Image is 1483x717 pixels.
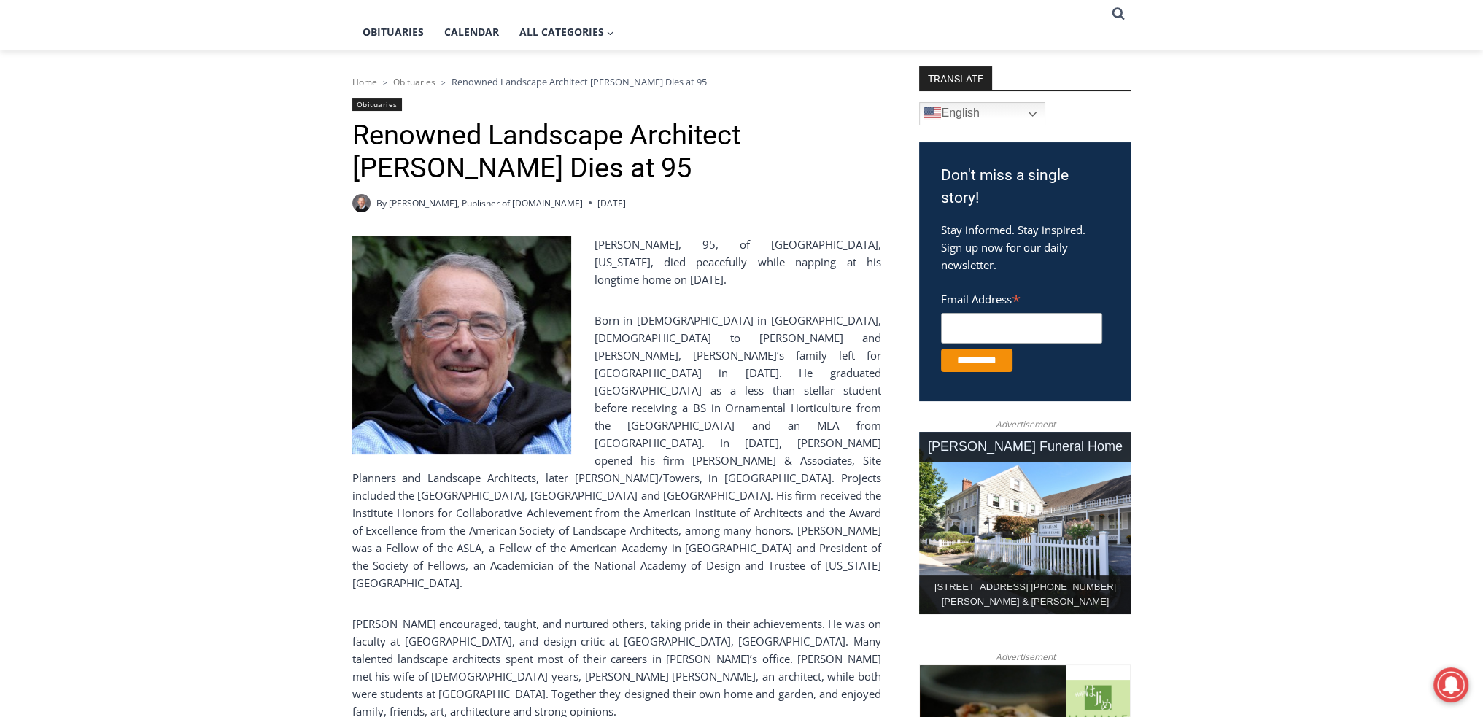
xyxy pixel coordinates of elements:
h4: Book [PERSON_NAME]'s Good Humor for Your Event [444,15,508,56]
a: [PERSON_NAME], Publisher of [DOMAIN_NAME] [389,197,583,209]
strong: TRANSLATE [919,66,992,90]
div: Serving [GEOGRAPHIC_DATA] Since [DATE] [96,26,360,40]
span: > [383,77,387,88]
div: "[PERSON_NAME]'s draw is the fine variety of pristine raw fish kept on hand" [150,91,207,174]
div: [STREET_ADDRESS] [PHONE_NUMBER] [PERSON_NAME] & [PERSON_NAME] [919,575,1131,615]
a: Author image [352,194,371,212]
p: Born in [DEMOGRAPHIC_DATA] in [GEOGRAPHIC_DATA], [DEMOGRAPHIC_DATA] to [PERSON_NAME] and [PERSON_... [352,311,881,592]
img: en [924,105,941,123]
a: Obituaries [352,98,402,111]
div: "At the 10am stand-up meeting, each intern gets a chance to take [PERSON_NAME] and the other inte... [368,1,689,142]
span: Renowned Landscape Architect [PERSON_NAME] Dies at 95 [452,75,707,88]
a: Book [PERSON_NAME]'s Good Humor for Your Event [433,4,527,66]
a: Obituaries [352,14,434,50]
div: [PERSON_NAME] Funeral Home [919,432,1131,462]
h1: Renowned Landscape Architect [PERSON_NAME] Dies at 95 [352,119,881,185]
img: s_800_809a2aa2-bb6e-4add-8b5e-749ad0704c34.jpeg [353,1,441,66]
time: [DATE] [597,196,626,210]
a: Calendar [434,14,509,50]
a: Obituaries [393,76,435,88]
span: Advertisement [980,417,1069,431]
nav: Breadcrumbs [352,74,881,89]
a: Intern @ [DOMAIN_NAME] [351,142,707,182]
span: Open Tues. - Sun. [PHONE_NUMBER] [4,150,143,206]
span: Advertisement [980,650,1069,664]
p: [PERSON_NAME], 95, of [GEOGRAPHIC_DATA], [US_STATE], died peacefully while napping at his longtim... [352,236,881,288]
label: Email Address [941,284,1102,311]
span: > [441,77,446,88]
a: Open Tues. - Sun. [PHONE_NUMBER] [1,147,147,182]
p: Stay informed. Stay inspired. Sign up now for our daily newsletter. [941,221,1109,274]
button: View Search Form [1105,1,1131,27]
button: Child menu of All Categories [509,14,624,50]
img: Obituary - Peter George Rolland [352,236,571,454]
a: English [919,102,1045,125]
span: Intern @ [DOMAIN_NAME] [382,145,676,178]
span: By [376,196,387,210]
h3: Don't miss a single story! [941,164,1109,210]
a: Home [352,76,377,88]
